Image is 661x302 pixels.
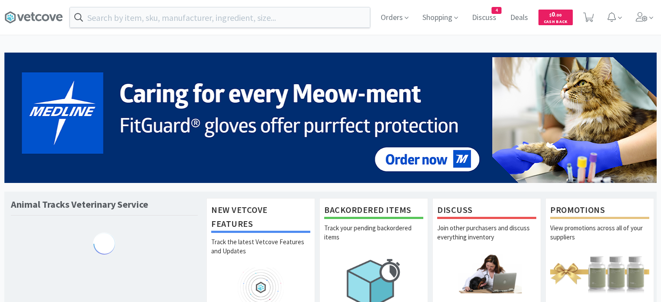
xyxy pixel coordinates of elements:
img: hero_discuss.png [437,254,536,293]
p: View promotions across all of your suppliers [550,223,649,254]
img: hero_promotions.png [550,254,649,293]
h1: New Vetcove Features [211,203,310,233]
span: $ [549,12,551,18]
h1: Backordered Items [324,203,423,219]
p: Join other purchasers and discuss everything inventory [437,223,536,254]
p: Track the latest Vetcove Features and Updates [211,237,310,268]
h1: Promotions [550,203,649,219]
h1: Discuss [437,203,536,219]
span: 0 [549,10,561,18]
p: Track your pending backordered items [324,223,423,254]
span: . 00 [555,12,561,18]
input: Search by item, sku, manufacturer, ingredient, size... [70,7,370,27]
a: Discuss4 [468,14,500,22]
h1: Animal Tracks Veterinary Service [11,198,148,211]
a: $0.00Cash Back [538,6,573,29]
img: 5b85490d2c9a43ef9873369d65f5cc4c_481.png [4,53,657,183]
a: Deals [507,14,531,22]
span: 4 [492,7,501,13]
span: Cash Back [544,20,568,25]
